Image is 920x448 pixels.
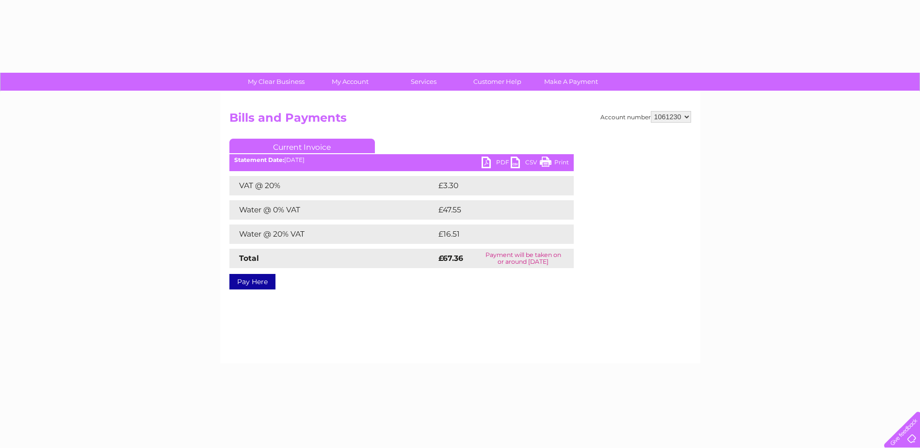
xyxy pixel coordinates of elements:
[229,274,275,289] a: Pay Here
[229,200,436,220] td: Water @ 0% VAT
[229,224,436,244] td: Water @ 20% VAT
[511,157,540,171] a: CSV
[310,73,390,91] a: My Account
[600,111,691,123] div: Account number
[436,200,553,220] td: £47.55
[234,156,284,163] b: Statement Date:
[540,157,569,171] a: Print
[457,73,537,91] a: Customer Help
[436,176,551,195] td: £3.30
[229,157,574,163] div: [DATE]
[236,73,316,91] a: My Clear Business
[229,176,436,195] td: VAT @ 20%
[473,249,574,268] td: Payment will be taken on or around [DATE]
[482,157,511,171] a: PDF
[229,111,691,129] h2: Bills and Payments
[384,73,464,91] a: Services
[436,224,552,244] td: £16.51
[531,73,611,91] a: Make A Payment
[229,139,375,153] a: Current Invoice
[438,254,463,263] strong: £67.36
[239,254,259,263] strong: Total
